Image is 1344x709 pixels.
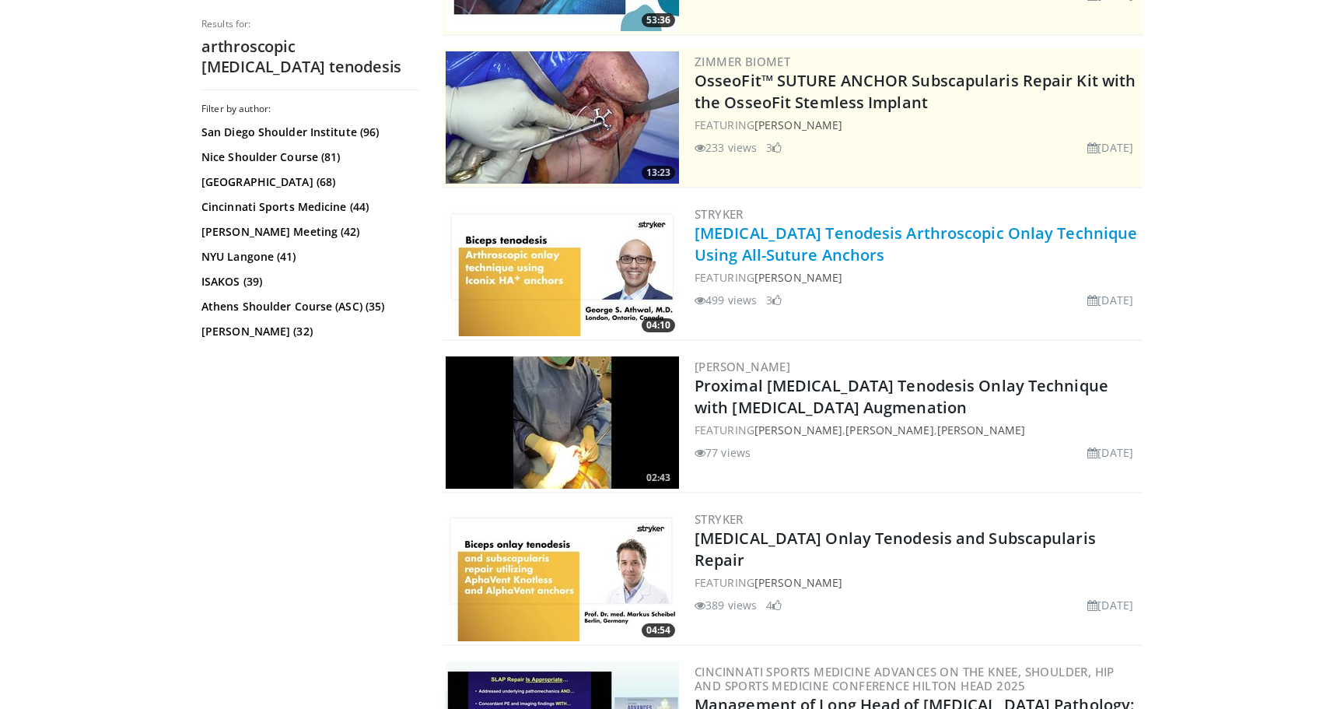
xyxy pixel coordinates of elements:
a: Proximal [MEDICAL_DATA] Tenodesis Onlay Technique with [MEDICAL_DATA] Augmenation [695,375,1108,418]
h3: Filter by author: [201,103,419,115]
li: [DATE] [1087,444,1133,461]
a: Cincinnati Sports Medicine (44) [201,199,415,215]
div: FEATURING , , [695,422,1139,438]
span: 53:36 [642,13,675,27]
li: [DATE] [1087,292,1133,308]
p: Results for: [201,18,419,30]
a: [GEOGRAPHIC_DATA] (68) [201,174,415,190]
li: 499 views [695,292,757,308]
a: [MEDICAL_DATA] Tenodesis Arthroscopic Onlay Technique Using All-Suture Anchors [695,223,1137,265]
a: OsseoFit™ SUTURE ANCHOR Subscapularis Repair Kit with the OsseoFit Stemless Implant [695,70,1136,113]
li: 233 views [695,139,757,156]
a: 04:10 [446,204,679,336]
a: Cincinnati Sports Medicine Advances on the Knee, Shoulder, Hip and Sports Medicine Conference Hil... [695,664,1115,693]
div: FEATURING [695,117,1139,133]
a: [MEDICAL_DATA] Onlay Tenodesis and Subscapularis Repair [695,528,1096,570]
li: 4 [766,597,782,613]
a: NYU Langone (41) [201,249,415,265]
span: 04:10 [642,318,675,332]
a: [PERSON_NAME] [845,423,933,437]
img: dd3c9599-9b8f-4523-a967-19256dd67964.300x170_q85_crop-smart_upscale.jpg [446,204,679,336]
li: 389 views [695,597,757,613]
a: [PERSON_NAME] Meeting (42) [201,224,415,240]
li: 3 [766,139,782,156]
a: San Diego Shoulder Institute (96) [201,125,415,140]
img: 40c8acad-cf15-4485-a741-123ec1ccb0c0.300x170_q85_crop-smart_upscale.jpg [446,51,679,184]
li: [DATE] [1087,139,1133,156]
a: 13:23 [446,51,679,184]
a: Stryker [695,511,744,527]
a: [PERSON_NAME] [937,423,1025,437]
div: FEATURING [695,269,1139,286]
img: 30578dc9-b896-47af-b551-de0bfe8d1bc1.300x170_q85_crop-smart_upscale.jpg [446,356,679,489]
span: 04:54 [642,623,675,637]
li: 77 views [695,444,751,461]
a: Nice Shoulder Course (81) [201,149,415,165]
li: 3 [766,292,782,308]
img: f0e53f01-d5db-4f12-81ed-ecc49cba6117.300x170_q85_crop-smart_upscale.jpg [446,509,679,641]
a: ISAKOS (39) [201,274,415,290]
li: [DATE] [1087,597,1133,613]
a: 02:43 [446,356,679,489]
a: Zimmer Biomet [695,54,790,69]
h2: arthroscopic [MEDICAL_DATA] tenodesis [201,37,419,77]
a: [PERSON_NAME] (32) [201,324,415,339]
a: Stryker [695,206,744,222]
a: [PERSON_NAME] [754,575,842,590]
a: [PERSON_NAME] [754,270,842,285]
a: [PERSON_NAME] [695,359,790,374]
a: [PERSON_NAME] [754,118,842,132]
a: [PERSON_NAME] [754,423,842,437]
span: 02:43 [642,471,675,485]
a: Athens Shoulder Course (ASC) (35) [201,299,415,314]
a: 04:54 [446,509,679,641]
span: 13:23 [642,166,675,180]
div: FEATURING [695,574,1139,591]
